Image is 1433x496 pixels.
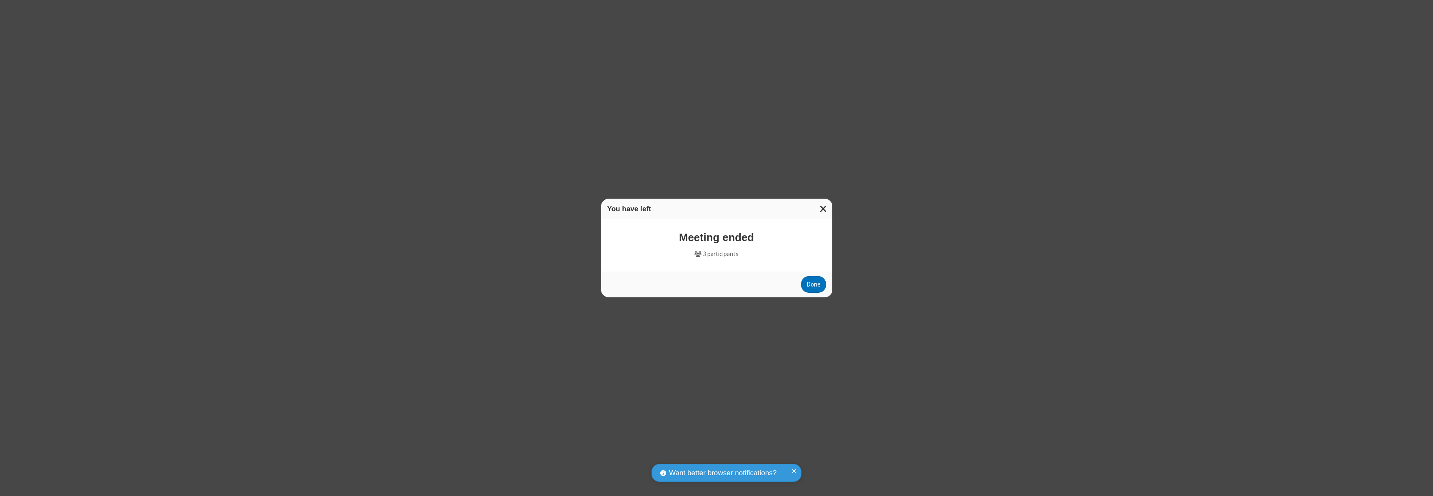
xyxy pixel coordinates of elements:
h3: Meeting ended [631,232,802,243]
button: Done [801,276,826,293]
p: 3 participants [631,249,802,259]
span: Want better browser notifications? [669,468,776,479]
button: Close modal [815,199,832,219]
h3: You have left [607,205,826,213]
